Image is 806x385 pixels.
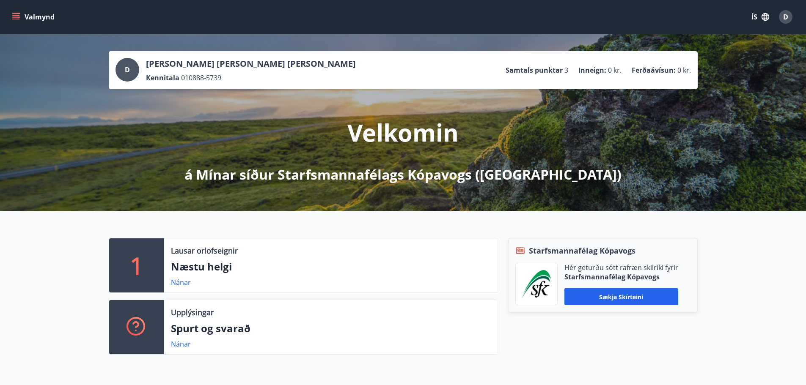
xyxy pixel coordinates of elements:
p: Næstu helgi [171,259,491,274]
span: D [125,65,130,74]
p: Samtals punktar [506,66,563,75]
span: 010888-5739 [181,73,221,82]
img: x5MjQkxwhnYn6YREZUTEa9Q4KsBUeQdWGts9Dj4O.png [522,270,551,298]
span: D [783,12,788,22]
a: Nánar [171,339,191,349]
button: D [776,7,796,27]
button: Sækja skírteini [564,288,678,305]
p: Starfsmannafélag Kópavogs [564,272,678,281]
p: Inneign : [578,66,606,75]
p: Lausar orlofseignir [171,245,238,256]
span: Starfsmannafélag Kópavogs [529,245,635,256]
p: [PERSON_NAME] [PERSON_NAME] [PERSON_NAME] [146,58,356,70]
p: Velkomin [347,116,459,148]
span: 0 kr. [677,66,691,75]
span: 3 [564,66,568,75]
p: Upplýsingar [171,307,214,318]
p: Hér geturðu sótt rafræn skilríki fyrir [564,263,678,272]
button: menu [10,9,58,25]
p: Kennitala [146,73,179,82]
p: Spurt og svarað [171,321,491,336]
p: á Mínar síður Starfsmannafélags Kópavogs ([GEOGRAPHIC_DATA]) [184,165,622,184]
a: Nánar [171,278,191,287]
button: ÍS [747,9,774,25]
p: 1 [130,249,143,281]
span: 0 kr. [608,66,622,75]
p: Ferðaávísun : [632,66,676,75]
